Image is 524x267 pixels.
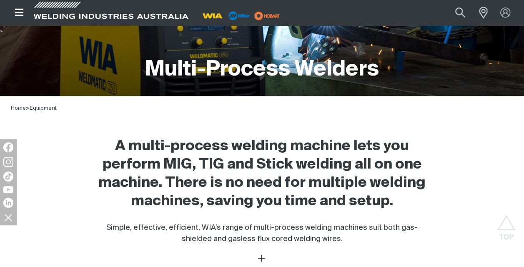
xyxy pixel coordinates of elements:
span: > [26,106,30,111]
a: Equipment [30,106,57,111]
img: TikTok [3,171,13,181]
a: miller [252,13,282,19]
h1: Multi-Process Welders [145,56,379,83]
img: YouTube [3,186,13,193]
a: Home [11,106,26,111]
button: Scroll to top [497,215,516,234]
button: Search products [446,3,474,22]
input: Product name or item number... [436,3,474,22]
h2: A multi-process welding machine lets you perform MIG, TIG and Stick welding all on one machine. T... [98,137,426,211]
img: miller [252,10,282,22]
img: Facebook [3,142,13,152]
img: Instagram [3,157,13,167]
span: Simple, effective, efficient, WIA’s range of multi-process welding machines suit both gas-shielde... [106,224,418,243]
img: LinkedIn [3,198,13,208]
img: hide socials [1,210,15,224]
